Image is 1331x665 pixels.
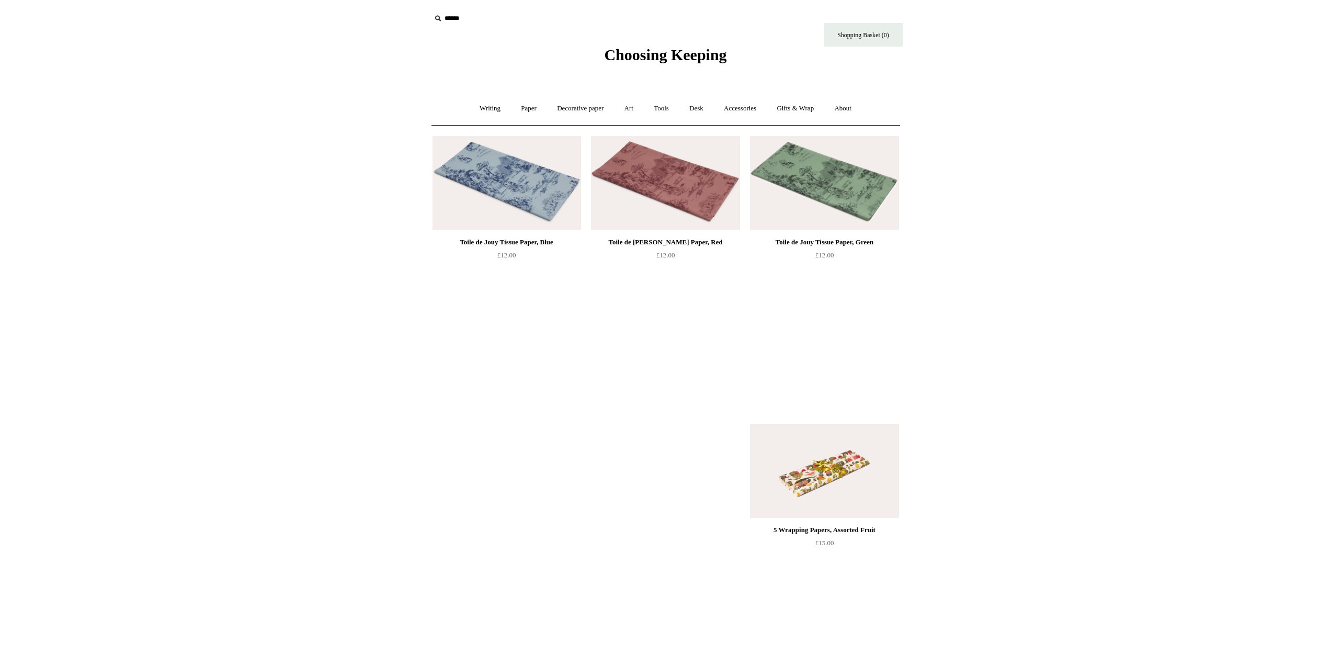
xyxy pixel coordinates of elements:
img: 5 Wrapping Papers, Assorted Fruit [750,424,898,518]
a: Paper [511,95,546,122]
a: 5 Wrapping Papers, Assorted Fruit £15.00 [750,524,898,567]
div: Toile de Jouy Tissue Paper, Green [753,236,896,249]
img: Toile de Jouy Tissue Paper, Red [591,136,740,230]
span: Choosing Keeping [604,46,726,63]
a: Desk [680,95,713,122]
span: £12.00 [497,251,516,259]
span: £12.00 [815,251,834,259]
a: Toile de Jouy Tissue Paper, Red Toile de Jouy Tissue Paper, Red [591,136,740,230]
img: Toile de Jouy Tissue Paper, Blue [433,136,581,230]
a: Toile de Jouy Tissue Paper, Blue £12.00 [433,236,581,279]
img: Toile de Jouy Tissue Paper, Green [750,136,898,230]
a: Accessories [714,95,766,122]
a: Art [615,95,643,122]
a: Decorative paper [548,95,613,122]
a: Toile de Jouy Tissue Paper, Green £12.00 [750,236,898,279]
span: £12.00 [656,251,675,259]
div: Toile de [PERSON_NAME] Paper, Red [594,236,737,249]
a: Writing [470,95,510,122]
div: Toile de Jouy Tissue Paper, Blue [435,236,578,249]
a: Toile de Jouy Tissue Paper, Blue Toile de Jouy Tissue Paper, Blue [433,136,581,230]
a: About [825,95,861,122]
a: 5 Wrapping Papers, Assorted Fruit 5 Wrapping Papers, Assorted Fruit [750,424,898,518]
a: Choosing Keeping [604,54,726,62]
span: £15.00 [815,539,834,547]
a: Gifts & Wrap [767,95,823,122]
a: Toile de Jouy Tissue Paper, Green Toile de Jouy Tissue Paper, Green [750,136,898,230]
div: 5 Wrapping Papers, Assorted Fruit [753,524,896,536]
a: Toile de [PERSON_NAME] Paper, Red £12.00 [591,236,740,279]
a: Tools [644,95,678,122]
a: Shopping Basket (0) [824,23,903,47]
